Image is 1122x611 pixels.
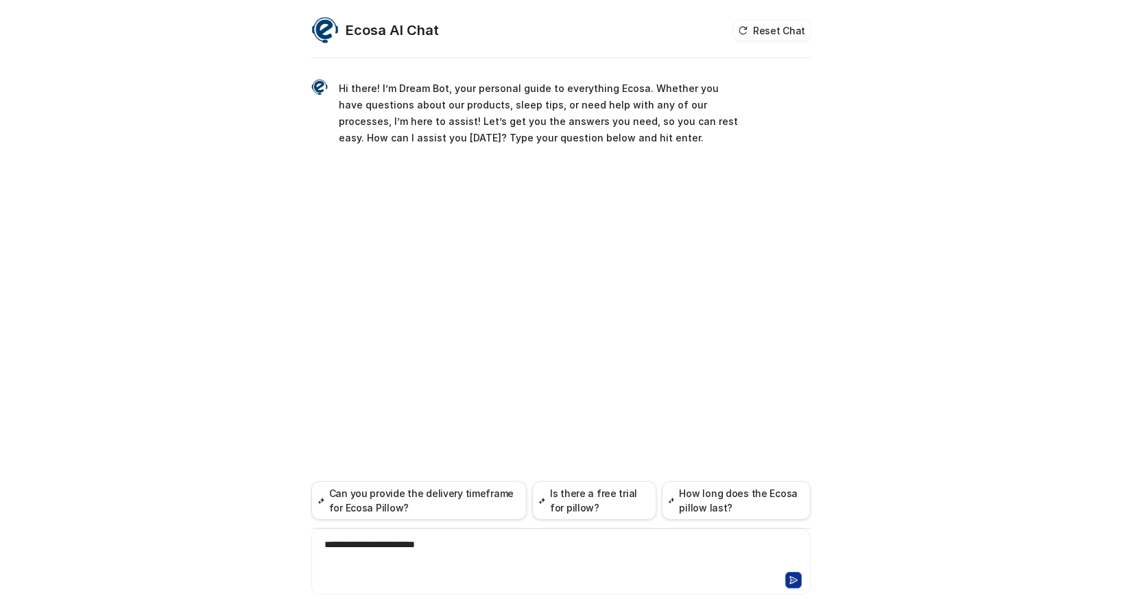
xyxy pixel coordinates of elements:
[734,21,811,41] button: Reset Chat
[311,16,339,44] img: Widget
[311,79,328,95] img: Widget
[311,481,527,520] button: Can you provide the delivery timeframe for Ecosa Pillow?
[662,481,811,520] button: How long does the Ecosa pillow last?
[346,21,439,40] h2: Ecosa AI Chat
[339,80,740,146] p: Hi there! I’m Dream Bot, your personal guide to everything Ecosa. Whether you have questions abou...
[532,481,656,520] button: Is there a free trial for pillow?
